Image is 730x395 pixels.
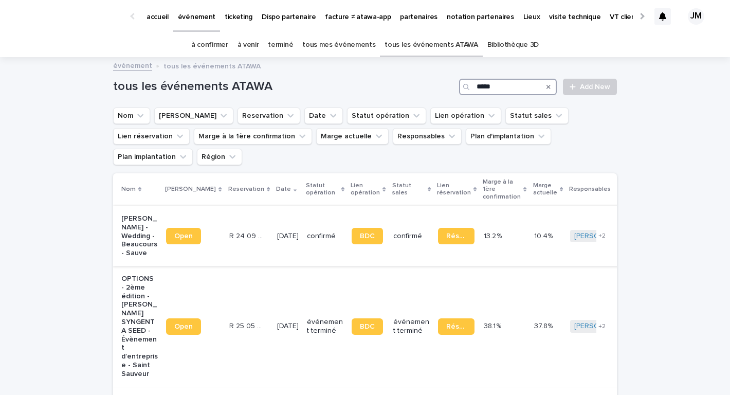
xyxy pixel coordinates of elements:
span: + 2 [598,233,606,239]
p: [DATE] [277,322,299,331]
p: Reservation [228,184,264,195]
p: Marge à la 1ère confirmation [483,176,521,203]
p: tous les événements ATAWA [163,60,261,71]
p: 10.4% [534,230,555,241]
a: Open [166,228,201,244]
button: Région [197,149,242,165]
button: Marge à la 1ère confirmation [194,128,312,145]
p: confirmé [393,232,430,241]
span: BDC [360,323,375,330]
p: Date [276,184,291,195]
button: Lien Stacker [154,107,233,124]
a: BDC [352,318,383,335]
h1: tous les événements ATAWA [113,79,455,94]
button: Lien opération [430,107,501,124]
span: BDC [360,232,375,240]
p: Lien opération [351,180,380,199]
a: terminé [268,33,293,57]
span: Open [174,323,193,330]
img: Ls34BcGeRexTGTNfXpUC [21,6,120,27]
p: R 25 05 607 [229,320,268,331]
p: événement terminé [393,318,430,335]
span: Open [174,232,193,240]
a: Add New [563,79,617,95]
button: Statut sales [505,107,569,124]
p: Lien réservation [437,180,471,199]
p: R 24 09 2155 [229,230,268,241]
button: Marge actuelle [316,128,389,145]
p: 37.8% [534,320,555,331]
p: événement terminé [307,318,343,335]
a: Réservation [438,318,474,335]
p: 13.2 % [484,230,504,241]
a: [PERSON_NAME] [574,322,630,331]
button: Reservation [238,107,300,124]
span: Réservation [446,232,466,240]
button: Statut opération [347,107,426,124]
a: BDC [352,228,383,244]
button: Lien réservation [113,128,190,145]
button: Responsables [393,128,462,145]
span: Réservation [446,323,466,330]
div: JM [688,8,704,25]
a: [PERSON_NAME] [574,232,630,241]
a: à venir [238,33,259,57]
p: Responsables [569,184,611,195]
p: confirmé [307,232,343,241]
p: [DATE] [277,232,299,241]
p: Marge actuelle [533,180,557,199]
p: Statut sales [392,180,425,199]
a: événement [113,59,152,71]
p: OPTIONS - 2ème édition - [PERSON_NAME] SYNGENTA SEED - Évènement d’entreprise - Saint Sauveur [121,275,158,379]
a: Réservation [438,228,474,244]
span: Add New [580,83,610,91]
a: Open [166,318,201,335]
button: Nom [113,107,150,124]
a: Bibliothèque 3D [487,33,539,57]
button: Date [304,107,343,124]
a: à confirmer [191,33,228,57]
p: Plan d'implantation [617,180,660,199]
a: tous les événements ATAWA [385,33,478,57]
button: Plan d'implantation [466,128,551,145]
p: 38.1 % [484,320,503,331]
p: [PERSON_NAME] - Wedding - Beaucours - Sauve [121,214,158,258]
input: Search [459,79,557,95]
button: Plan implantation [113,149,193,165]
p: [PERSON_NAME] [165,184,216,195]
p: Statut opération [306,180,339,199]
p: Nom [121,184,136,195]
span: + 2 [598,324,606,330]
a: tous mes événements [302,33,375,57]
